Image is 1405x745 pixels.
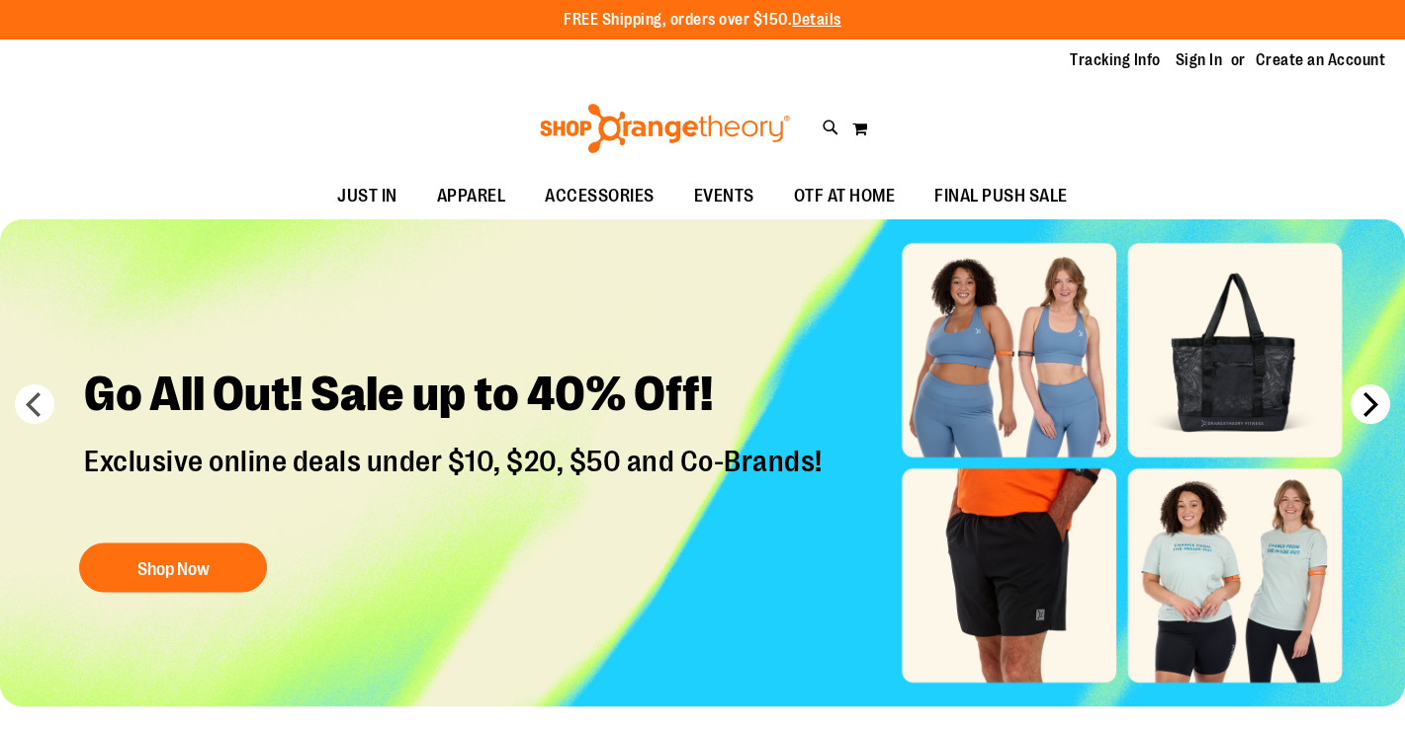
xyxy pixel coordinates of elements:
[774,174,916,219] a: OTF AT HOME
[69,443,842,523] p: Exclusive online deals under $10, $20, $50 and Co-Brands!
[79,542,267,592] button: Shop Now
[1176,49,1223,71] a: Sign In
[1351,384,1390,424] button: next
[537,104,793,153] img: Shop Orangetheory
[915,174,1088,219] a: FINAL PUSH SALE
[934,174,1068,218] span: FINAL PUSH SALE
[564,9,841,32] p: FREE Shipping, orders over $150.
[694,174,754,218] span: EVENTS
[437,174,506,218] span: APPAREL
[317,174,417,219] a: JUST IN
[525,174,674,219] a: ACCESSORIES
[545,174,655,218] span: ACCESSORIES
[69,349,842,602] a: Go All Out! Sale up to 40% Off! Exclusive online deals under $10, $20, $50 and Co-Brands! Shop Now
[1070,49,1161,71] a: Tracking Info
[69,349,842,443] h2: Go All Out! Sale up to 40% Off!
[417,174,526,219] a: APPAREL
[792,11,841,29] a: Details
[794,174,896,218] span: OTF AT HOME
[674,174,774,219] a: EVENTS
[15,384,54,424] button: prev
[337,174,397,218] span: JUST IN
[1256,49,1386,71] a: Create an Account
